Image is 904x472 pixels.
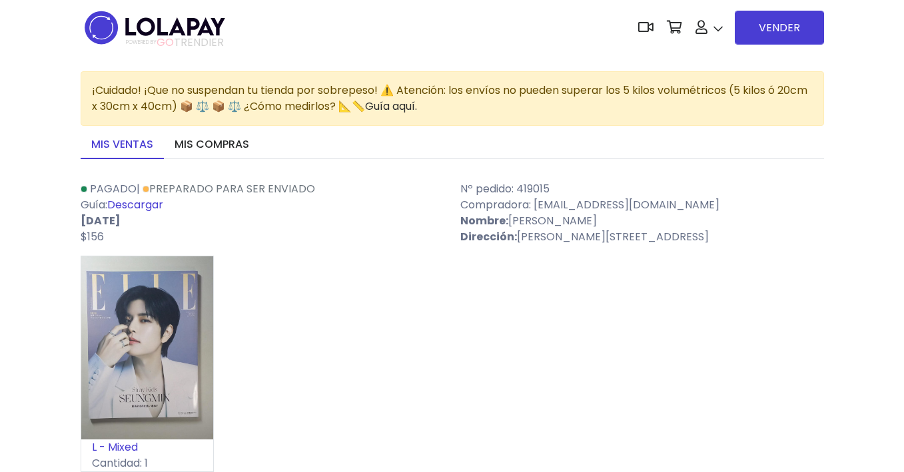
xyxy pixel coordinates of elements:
p: Compradora: [EMAIL_ADDRESS][DOMAIN_NAME] [460,197,824,213]
a: Guía aquí. [365,99,417,114]
p: Cantidad: 1 [81,455,213,471]
p: Nº pedido: 419015 [460,181,824,197]
img: logo [81,7,229,49]
span: ¡Cuidado! ¡Que no suspendan tu tienda por sobrepeso! ⚠️ Atención: los envíos no pueden superar lo... [92,83,807,114]
a: L - Mixed [92,439,138,455]
span: GO [157,35,174,50]
a: Mis ventas [81,131,164,159]
img: small_1752186716142.jpeg [81,256,213,439]
p: [PERSON_NAME] [460,213,824,229]
span: $156 [81,229,104,244]
p: [PERSON_NAME][STREET_ADDRESS] [460,229,824,245]
strong: Dirección: [460,229,517,244]
a: Preparado para ser enviado [143,181,315,196]
p: [DATE] [81,213,444,229]
a: VENDER [735,11,824,45]
a: Descargar [107,197,163,212]
a: Mis compras [164,131,260,159]
span: POWERED BY [126,39,157,46]
div: | Guía: [73,181,452,245]
span: TRENDIER [126,37,224,49]
span: Pagado [90,181,137,196]
strong: Nombre: [460,213,508,228]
